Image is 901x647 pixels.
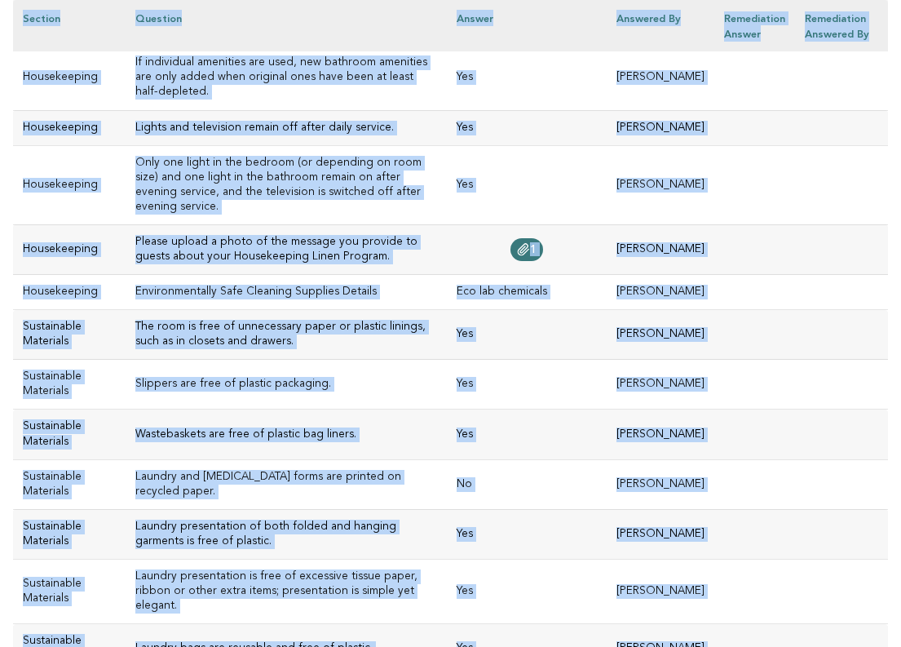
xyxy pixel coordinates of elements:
[447,559,607,623] td: Yes
[607,275,714,310] td: [PERSON_NAME]
[607,224,714,274] td: [PERSON_NAME]
[135,428,437,442] h3: Wastebaskets are free of plastic bag liners.
[607,46,714,110] td: [PERSON_NAME]
[135,320,437,349] h3: The room is free of unnecessary paper or plastic linings, such as in closets and drawers.
[447,310,607,360] td: Yes
[13,224,126,274] td: Housekeeping
[447,360,607,410] td: Yes
[135,55,437,100] h3: If individual amenities are used, new bathroom amenities are only added when original ones have b...
[135,235,437,264] h3: Please upload a photo of the message you provide to guests about your Housekeeping Linen Program.
[135,285,437,299] p: Environmentally Safe Cleaning Supplies Details
[607,310,714,360] td: [PERSON_NAME]
[13,459,126,509] td: Sustainable Materials
[447,410,607,459] td: Yes
[510,238,543,261] a: 1
[135,121,437,135] h3: Lights and television remain off after daily service.
[13,46,126,110] td: Housekeeping
[607,459,714,509] td: [PERSON_NAME]
[447,459,607,509] td: No
[530,244,537,255] span: 1
[13,275,126,310] td: Housekeeping
[13,410,126,459] td: Sustainable Materials
[13,110,126,145] td: Housekeeping
[607,559,714,623] td: [PERSON_NAME]
[447,509,607,559] td: Yes
[13,310,126,360] td: Sustainable Materials
[607,360,714,410] td: [PERSON_NAME]
[447,275,607,310] td: Eco lab chemicals
[447,145,607,224] td: Yes
[13,360,126,410] td: Sustainable Materials
[135,156,437,215] h3: Only one light in the bedroom (or depending on room size) and one light in the bathroom remain on...
[607,110,714,145] td: [PERSON_NAME]
[13,145,126,224] td: Housekeeping
[135,569,437,614] h3: Laundry presentation is free of excessive tissue paper, ribbon or other extra items; presentation...
[13,509,126,559] td: Sustainable Materials
[135,377,437,392] h3: Slippers are free of plastic packaging.
[447,110,607,145] td: Yes
[135,520,437,549] h3: Laundry presentation of both folded and hanging garments is free of plastic.
[607,509,714,559] td: [PERSON_NAME]
[607,410,714,459] td: [PERSON_NAME]
[13,559,126,623] td: Sustainable Materials
[135,470,437,499] h3: Laundry and [MEDICAL_DATA] forms are printed on recycled paper.
[447,46,607,110] td: Yes
[607,145,714,224] td: [PERSON_NAME]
